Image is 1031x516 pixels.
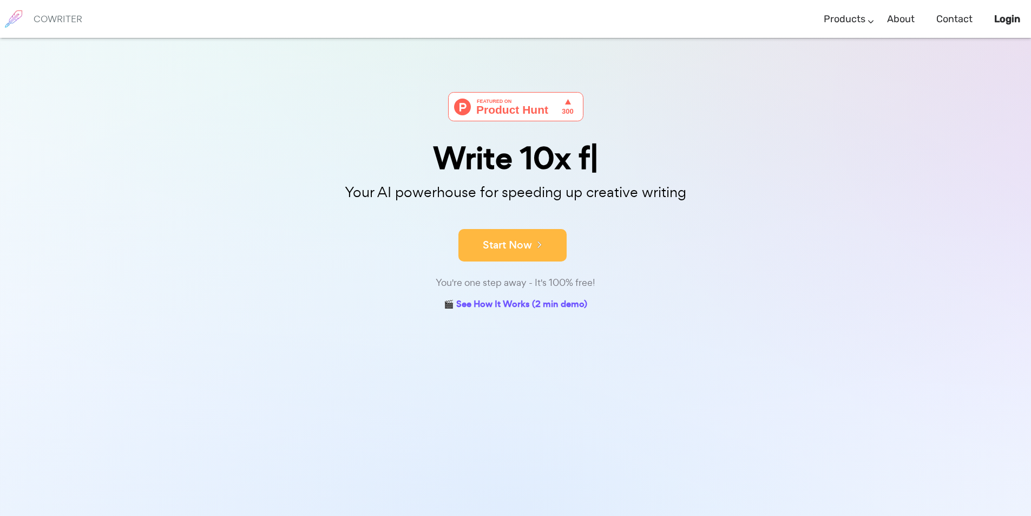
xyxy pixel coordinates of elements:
[34,14,82,24] h6: COWRITER
[887,3,915,35] a: About
[245,275,786,291] div: You're one step away - It's 100% free!
[245,181,786,204] p: Your AI powerhouse for speeding up creative writing
[994,13,1020,25] b: Login
[936,3,973,35] a: Contact
[824,3,865,35] a: Products
[245,143,786,174] div: Write 10x f
[994,3,1020,35] a: Login
[444,297,587,313] a: 🎬 See How It Works (2 min demo)
[448,92,583,121] img: Cowriter - Your AI buddy for speeding up creative writing | Product Hunt
[458,229,567,262] button: Start Now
